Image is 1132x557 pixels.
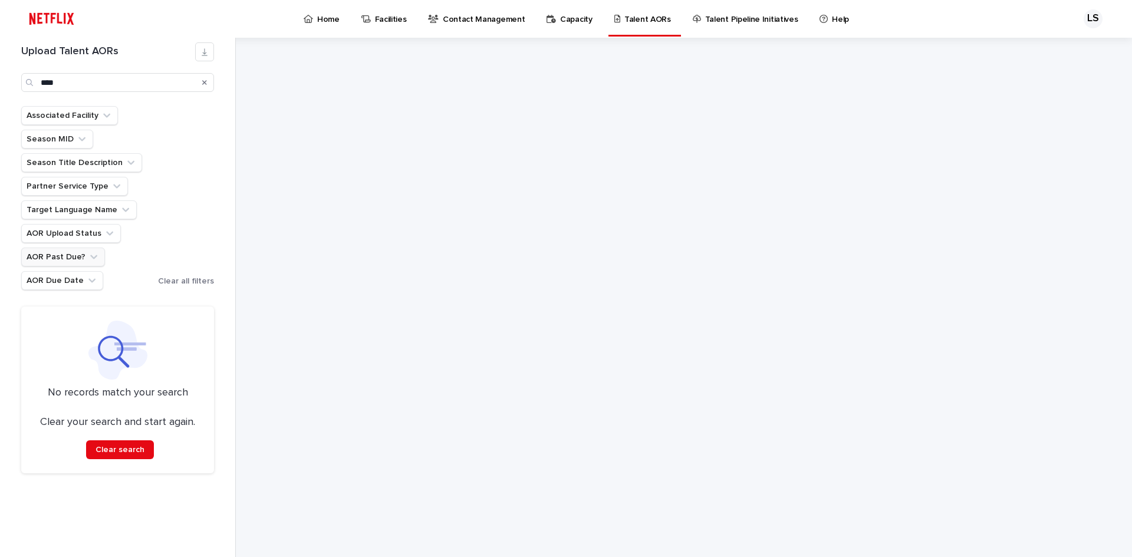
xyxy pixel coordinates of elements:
button: AOR Past Due? [21,248,105,266]
input: Search [21,73,214,92]
button: Target Language Name [21,200,137,219]
button: Season MID [21,130,93,149]
button: Season Title Description [21,153,142,172]
button: AOR Upload Status [21,224,121,243]
button: Associated Facility [21,106,118,125]
h1: Upload Talent AORs [21,45,195,58]
p: Clear your search and start again. [40,416,195,429]
button: Clear all filters [153,272,214,290]
button: AOR Due Date [21,271,103,290]
div: LS [1084,9,1103,28]
img: ifQbXi3ZQGMSEF7WDB7W [24,7,80,31]
button: Clear search [86,440,154,459]
button: Partner Service Type [21,177,128,196]
span: Clear all filters [158,277,214,285]
p: No records match your search [35,387,200,400]
span: Clear search [96,446,144,454]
